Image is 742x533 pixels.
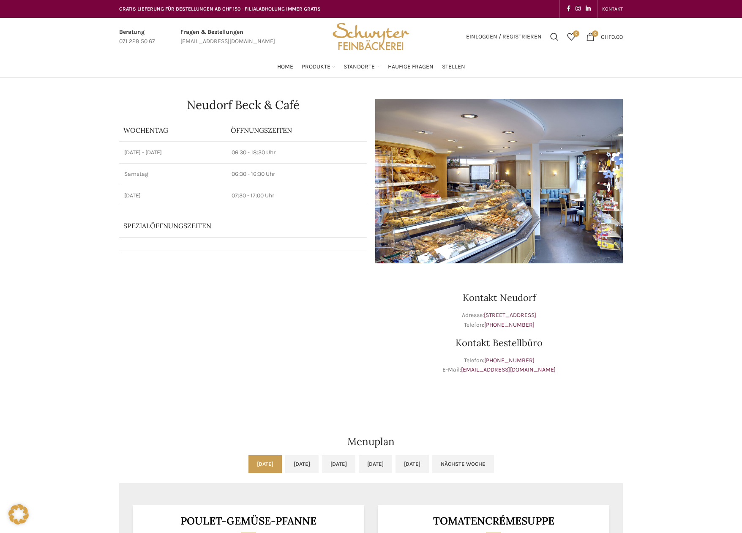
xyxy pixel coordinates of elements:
[124,148,221,157] p: [DATE] - [DATE]
[285,455,319,473] a: [DATE]
[375,311,623,330] p: Adresse: Telefon:
[442,58,465,75] a: Stellen
[388,516,599,526] h3: Tomatencrémesuppe
[375,338,623,347] h3: Kontakt Bestellbüro
[277,58,293,75] a: Home
[602,6,623,12] span: KONTAKT
[124,191,221,200] p: [DATE]
[602,0,623,17] a: KONTAKT
[583,3,593,15] a: Linkedin social link
[573,3,583,15] a: Instagram social link
[119,27,155,46] a: Infobox link
[375,293,623,302] h3: Kontakt Neudorf
[442,63,465,71] span: Stellen
[330,18,412,56] img: Bäckerei Schwyter
[432,455,494,473] a: Nächste Woche
[180,27,275,46] a: Infobox link
[344,58,379,75] a: Standorte
[119,272,367,399] iframe: schwyter martinsbruggstrasse
[344,63,375,71] span: Standorte
[119,437,623,447] h2: Menuplan
[573,30,579,37] span: 0
[601,33,623,40] bdi: 0.00
[484,312,536,319] a: [STREET_ADDRESS]
[277,63,293,71] span: Home
[388,58,434,75] a: Häufige Fragen
[231,126,363,135] p: ÖFFNUNGSZEITEN
[115,58,627,75] div: Main navigation
[248,455,282,473] a: [DATE]
[388,63,434,71] span: Häufige Fragen
[359,455,392,473] a: [DATE]
[302,63,330,71] span: Produkte
[322,455,355,473] a: [DATE]
[123,126,222,135] p: Wochentag
[582,28,627,45] a: 0 CHF0.00
[119,99,367,111] h1: Neudorf Beck & Café
[484,357,535,364] a: [PHONE_NUMBER]
[563,28,580,45] div: Meine Wunschliste
[123,221,339,230] p: Spezialöffnungszeiten
[232,191,362,200] p: 07:30 - 17:00 Uhr
[302,58,335,75] a: Produkte
[232,148,362,157] p: 06:30 - 18:30 Uhr
[484,321,535,328] a: [PHONE_NUMBER]
[396,455,429,473] a: [DATE]
[330,33,412,40] a: Site logo
[466,34,542,40] span: Einloggen / Registrieren
[592,30,598,37] span: 0
[232,170,362,178] p: 06:30 - 16:30 Uhr
[601,33,611,40] span: CHF
[462,28,546,45] a: Einloggen / Registrieren
[564,3,573,15] a: Facebook social link
[119,6,321,12] span: GRATIS LIEFERUNG FÜR BESTELLUNGEN AB CHF 150 - FILIALABHOLUNG IMMER GRATIS
[563,28,580,45] a: 0
[546,28,563,45] a: Suchen
[598,0,627,17] div: Secondary navigation
[143,516,354,526] h3: Poulet-Gemüse-Pfanne
[461,366,556,373] a: [EMAIL_ADDRESS][DOMAIN_NAME]
[375,356,623,375] p: Telefon: E-Mail:
[124,170,221,178] p: Samstag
